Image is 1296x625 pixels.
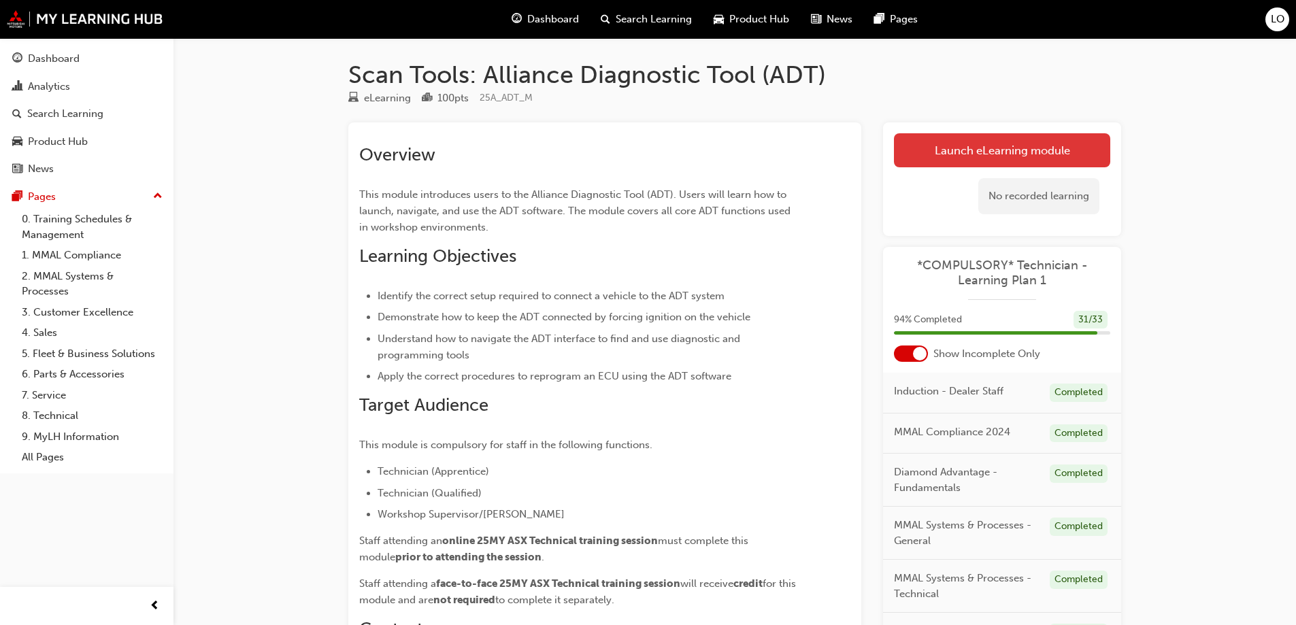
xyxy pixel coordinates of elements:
a: 4. Sales [16,322,168,343]
span: Learning resource code [480,92,533,103]
div: Product Hub [28,134,88,150]
span: online 25MY ASX Technical training session [442,535,658,547]
span: Learning Objectives [359,246,516,267]
a: guage-iconDashboard [501,5,590,33]
span: prior to attending the session [395,551,542,563]
span: News [827,12,852,27]
span: MMAL Compliance 2024 [894,424,1010,440]
div: Type [348,90,411,107]
span: search-icon [601,11,610,28]
a: Analytics [5,74,168,99]
span: Product Hub [729,12,789,27]
span: Search Learning [616,12,692,27]
button: Pages [5,184,168,209]
div: No recorded learning [978,178,1099,214]
span: Dashboard [527,12,579,27]
div: Analytics [28,79,70,95]
div: Completed [1050,384,1108,402]
span: Technician (Qualified) [378,487,482,499]
span: pages-icon [12,191,22,203]
h1: Scan Tools: Alliance Diagnostic Tool (ADT) [348,60,1121,90]
a: 7. Service [16,385,168,406]
span: Understand how to navigate the ADT interface to find and use diagnostic and programming tools [378,333,743,361]
span: Demonstrate how to keep the ADT connected by forcing ignition on the vehicle [378,311,750,323]
a: news-iconNews [800,5,863,33]
a: pages-iconPages [863,5,929,33]
span: face-to-face 25MY ASX Technical training session [436,577,680,590]
span: Staff attending an [359,535,442,547]
span: Target Audience [359,394,488,416]
a: 8. Technical [16,405,168,426]
span: Staff attending a [359,577,436,590]
div: Search Learning [27,106,103,122]
img: mmal [7,10,163,28]
a: Product Hub [5,129,168,154]
div: Completed [1050,424,1108,443]
div: Completed [1050,518,1108,536]
a: All Pages [16,447,168,468]
a: Launch eLearning module [894,133,1110,167]
span: pages-icon [874,11,884,28]
span: credit [733,577,763,590]
a: 1. MMAL Compliance [16,245,168,266]
a: 9. MyLH Information [16,426,168,447]
span: car-icon [714,11,724,28]
span: Overview [359,144,435,165]
a: search-iconSearch Learning [590,5,703,33]
span: Pages [890,12,918,27]
span: Show Incomplete Only [933,346,1040,362]
span: car-icon [12,136,22,148]
span: guage-icon [512,11,522,28]
span: MMAL Systems & Processes - General [894,518,1039,548]
div: Pages [28,189,56,205]
span: Induction - Dealer Staff [894,384,1003,399]
span: Workshop Supervisor/[PERSON_NAME] [378,508,565,520]
a: *COMPULSORY* Technician - Learning Plan 1 [894,258,1110,288]
button: DashboardAnalyticsSearch LearningProduct HubNews [5,44,168,184]
a: Dashboard [5,46,168,71]
span: podium-icon [422,92,432,105]
div: 100 pts [437,90,469,106]
span: 94 % Completed [894,312,962,328]
a: 0. Training Schedules & Management [16,209,168,245]
a: News [5,156,168,182]
div: eLearning [364,90,411,106]
span: LO [1271,12,1284,27]
span: news-icon [811,11,821,28]
span: learningResourceType_ELEARNING-icon [348,92,359,105]
a: car-iconProduct Hub [703,5,800,33]
div: 31 / 33 [1074,311,1108,329]
span: This module introduces users to the Alliance Diagnostic Tool (ADT). Users will learn how to launc... [359,188,793,233]
span: Identify the correct setup required to connect a vehicle to the ADT system [378,290,725,302]
span: not required [433,594,495,606]
span: search-icon [12,108,22,120]
span: up-icon [153,188,163,205]
a: 5. Fleet & Business Solutions [16,343,168,365]
span: Apply the correct procedures to reprogram an ECU using the ADT software [378,370,731,382]
span: . [542,551,544,563]
span: MMAL Systems & Processes - Technical [894,571,1039,601]
span: chart-icon [12,81,22,93]
button: LO [1265,7,1289,31]
span: guage-icon [12,53,22,65]
a: 6. Parts & Accessories [16,364,168,385]
div: Points [422,90,469,107]
div: Completed [1050,464,1108,483]
div: News [28,161,54,177]
div: Dashboard [28,51,80,67]
span: prev-icon [150,598,160,615]
span: Diamond Advantage - Fundamentals [894,464,1039,495]
span: news-icon [12,163,22,175]
div: Completed [1050,571,1108,589]
a: 2. MMAL Systems & Processes [16,266,168,302]
span: Technician (Apprentice) [378,465,489,477]
a: Search Learning [5,101,168,126]
span: This module is compulsory for staff in the following functions. [359,439,652,451]
span: to complete it separately. [495,594,614,606]
a: 3. Customer Excellence [16,302,168,323]
span: will receive [680,577,733,590]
